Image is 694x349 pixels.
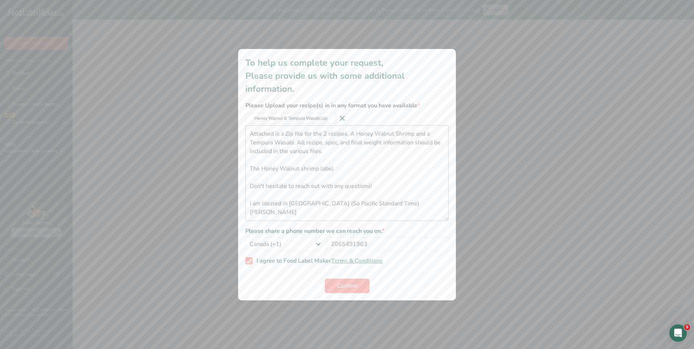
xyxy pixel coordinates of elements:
[331,257,383,265] span: Terms & Conditions
[245,227,449,235] div: Please share a phone number we can reach you on.
[245,56,449,95] h1: To help us complete your request, Please provide us with some additional information.
[327,237,449,251] input: Phone
[245,101,449,110] label: Please Upload your recipe(s) in in any format you have available
[254,115,327,122] span: Honey Walnut & Tempura Wasabi.zip
[337,282,358,290] span: Confirm
[669,324,687,342] iframe: Intercom live chat
[684,324,690,330] span: 5
[325,279,370,293] button: Confirm
[245,113,336,124] button: Honey Walnut & Tempura Wasabi.zip
[253,257,383,264] span: I agree to Food Label Maker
